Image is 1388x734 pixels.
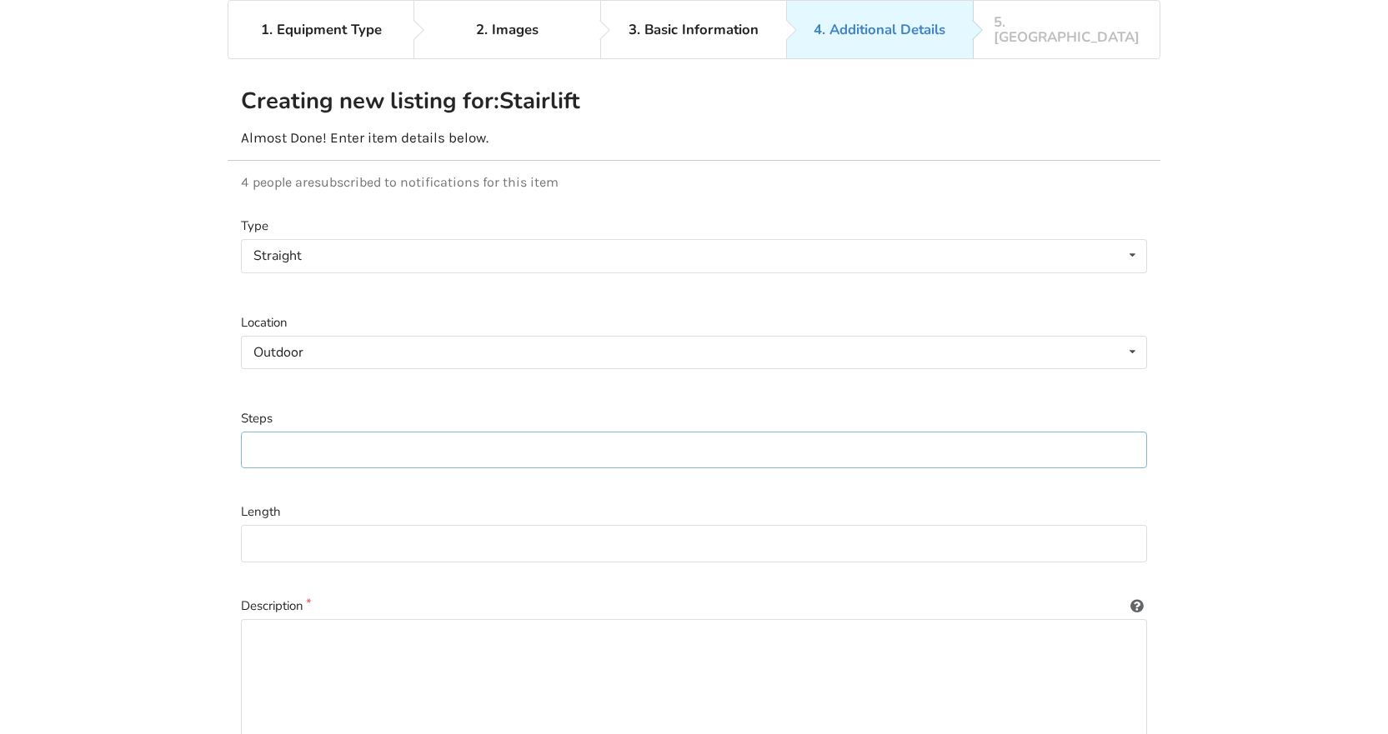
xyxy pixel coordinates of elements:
[253,346,303,359] div: Outdoor
[241,313,1147,332] label: Location
[241,217,1147,236] label: Type
[253,249,302,262] div: Straight
[241,502,1147,522] label: Length
[814,22,945,37] div: 4. Additional Details
[629,22,759,37] div: 3. Basic Information
[261,22,382,37] div: 1. Equipment Type
[241,409,1147,428] label: Steps
[241,87,691,116] h2: Creating new listing for: Stairlift
[241,129,1147,147] p: Almost Done! Enter item details below.
[241,174,1147,190] p: 4 people are subscribed to notifications for this item
[476,22,539,37] div: 2. Images
[241,597,1147,616] label: Description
